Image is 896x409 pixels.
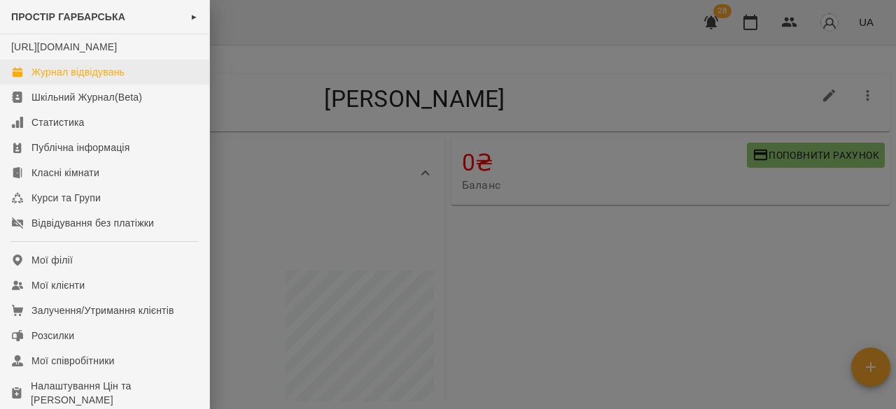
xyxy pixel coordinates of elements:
[31,379,198,407] div: Налаштування Цін та [PERSON_NAME]
[31,166,99,180] div: Класні кімнати
[11,11,125,22] span: ПРОСТІР ГАРБАРСЬКА
[31,65,125,79] div: Журнал відвідувань
[31,303,174,317] div: Залучення/Утримання клієнтів
[31,329,74,343] div: Розсилки
[31,141,129,155] div: Публічна інформація
[31,216,154,230] div: Відвідування без платіжки
[31,90,142,104] div: Шкільний Журнал(Beta)
[11,41,117,52] a: [URL][DOMAIN_NAME]
[31,191,101,205] div: Курси та Групи
[31,278,85,292] div: Мої клієнти
[31,253,73,267] div: Мої філії
[190,11,198,22] span: ►
[31,354,115,368] div: Мої співробітники
[31,115,85,129] div: Статистика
